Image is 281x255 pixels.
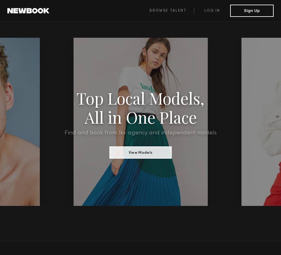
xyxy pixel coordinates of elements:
[21,129,260,137] h2: Find and book from 1k+ agency and independent models
[109,149,172,155] a: View Models
[142,7,194,14] a: Browse Talent
[194,7,230,14] a: Log in
[109,146,172,159] button: View Models
[21,89,260,127] h1: Top Local Models, All in One Place
[230,5,274,17] button: Sign Up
